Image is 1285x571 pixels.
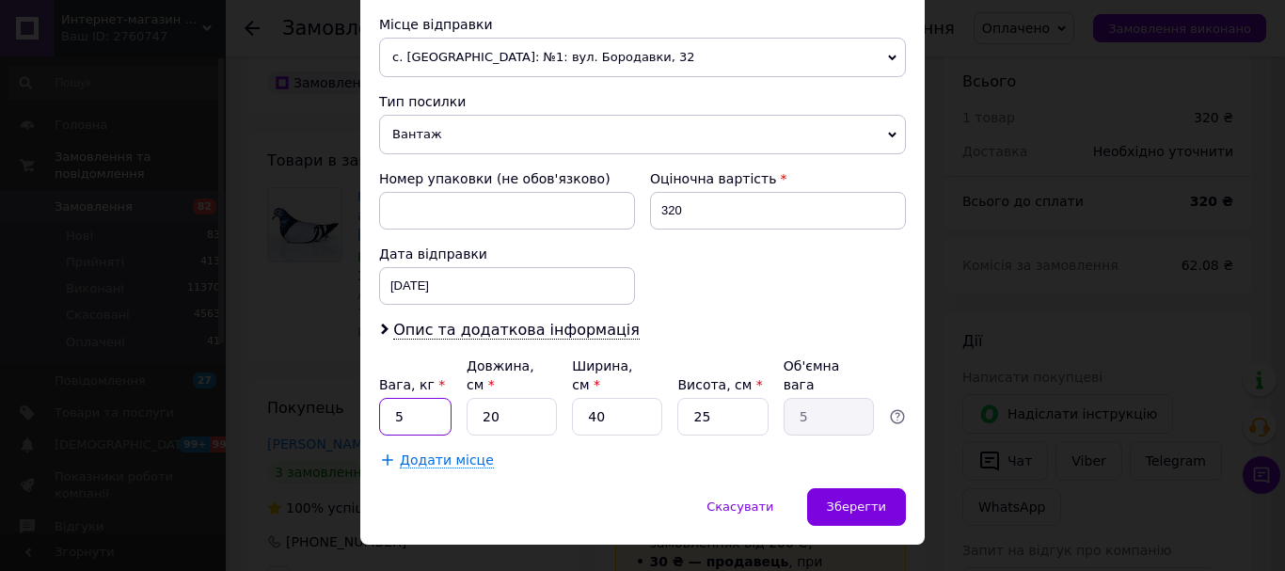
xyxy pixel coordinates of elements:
span: Опис та додаткова інформація [393,321,640,340]
span: с. [GEOGRAPHIC_DATA]: №1: вул. Бородавки, 32 [379,38,906,77]
div: Об'ємна вага [784,357,874,394]
span: Тип посилки [379,94,466,109]
label: Висота, см [677,377,762,392]
label: Вага, кг [379,377,445,392]
span: Скасувати [706,500,773,514]
span: Місце відправки [379,17,493,32]
div: Дата відправки [379,245,635,263]
label: Ширина, см [572,358,632,392]
div: Оціночна вартість [650,169,906,188]
span: Вантаж [379,115,906,154]
span: Зберегти [827,500,886,514]
span: Додати місце [400,452,494,468]
label: Довжина, см [467,358,534,392]
div: Номер упаковки (не обов'язково) [379,169,635,188]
